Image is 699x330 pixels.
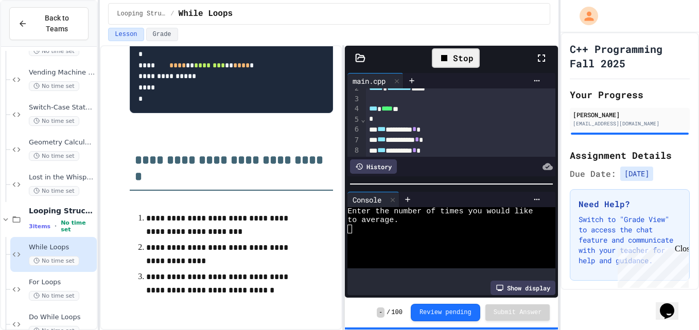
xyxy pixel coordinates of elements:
[29,173,95,182] span: Lost in the Whispering [PERSON_NAME]
[579,214,681,266] p: Switch to "Grade View" to access the chat feature and communicate with your teacher for help and ...
[33,13,80,34] span: Back to Teams
[347,156,360,166] div: 9
[347,135,360,145] div: 7
[620,167,653,181] span: [DATE]
[347,124,360,135] div: 6
[347,94,360,104] div: 3
[347,83,360,94] div: 2
[29,81,79,91] span: No time set
[494,308,542,317] span: Submit Answer
[573,110,687,119] div: [PERSON_NAME]
[347,216,398,225] span: to average.
[29,151,79,161] span: No time set
[573,120,687,127] div: [EMAIL_ADDRESS][DOMAIN_NAME]
[360,115,365,123] span: Fold line
[29,186,79,196] span: No time set
[146,28,178,41] button: Grade
[570,87,690,102] h2: Your Progress
[170,10,174,18] span: /
[485,304,550,321] button: Submit Answer
[347,192,399,207] div: Console
[570,42,690,70] h1: C++ Programming Fall 2025
[570,168,616,180] span: Due Date:
[179,8,233,20] span: While Loops
[350,159,397,174] div: History
[569,4,601,28] div: My Account
[29,103,95,112] span: Switch-Case Statements Example
[391,308,403,317] span: 100
[29,291,79,301] span: No time set
[29,243,95,252] span: While Loops
[29,46,79,56] span: No time set
[347,76,391,86] div: main.cpp
[29,138,95,147] span: Geometry Calculator Version 2
[4,4,71,65] div: Chat with us now!Close
[61,219,95,233] span: No time set
[29,206,95,215] span: Looping Structures
[656,289,689,320] iframe: chat widget
[108,28,144,41] button: Lesson
[55,222,57,230] span: •
[432,48,480,68] div: Stop
[614,244,689,288] iframe: chat widget
[347,104,360,114] div: 4
[347,145,360,156] div: 8
[411,304,480,321] button: Review pending
[29,223,50,230] span: 3 items
[347,207,533,216] span: Enter the number of times you would like
[347,194,387,205] div: Console
[29,313,95,322] span: Do While Loops
[570,148,690,162] h2: Assignment Details
[29,278,95,287] span: For Loops
[377,307,385,318] span: -
[347,73,404,88] div: main.cpp
[491,281,555,295] div: Show display
[347,115,360,125] div: 5
[9,7,89,40] button: Back to Teams
[117,10,166,18] span: Looping Structures
[579,198,681,210] h3: Need Help?
[29,68,95,77] span: Vending Machine Assignment
[29,116,79,126] span: No time set
[387,308,390,317] span: /
[29,256,79,266] span: No time set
